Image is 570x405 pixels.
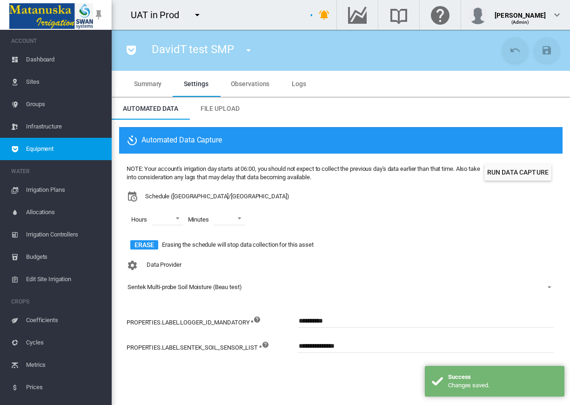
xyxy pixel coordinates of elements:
div: UAT in Prod [131,8,188,21]
span: ACCOUNT [11,34,104,48]
span: Dashboard [26,48,104,71]
md-icon: Go to the Data Hub [346,9,369,20]
span: Irrigation Plans [26,179,104,201]
button: Save Changes [534,37,560,63]
button: Cancel Changes [502,37,528,63]
span: Prices [26,376,104,398]
md-icon: icon-calendar-clock [127,191,138,202]
div: [PERSON_NAME] [495,7,546,16]
md-icon: icon-menu-down [243,45,254,56]
md-icon: icon-content-save [541,45,552,56]
md-icon: icon-chevron-down [551,9,563,20]
button: icon-pocket [122,41,141,60]
button: Erase [130,240,158,250]
span: Automated Data Capture [127,135,222,146]
span: Logs [292,80,306,88]
md-icon: Click here for help [429,9,451,20]
label: PROPERTIES.LABEL.SENTEK_SOIL_SENSOR_LIST * [127,339,262,364]
span: File Upload [201,105,240,112]
div: PROPERTIES.HELP.SENTEK_SOIL_SENSOR_LIST [298,339,555,364]
md-icon: PROPERTIES.HELP.LOGGER_ID_MANDATORY [254,314,265,325]
md-icon: PROPERTIES.HELP.SENTEK_SOIL_SENSOR_LIST [262,339,273,350]
div: PROPERTIES.HELP.LOGGER_ID_MANDATORY [298,314,555,339]
span: Erasing the schedule will stop data collection for this asset [162,241,314,249]
div: Success Changes saved. [425,366,564,397]
md-icon: icon-bell-ring [319,9,330,20]
span: Minutes [183,211,214,229]
md-icon: icon-pin [93,9,104,20]
md-icon: Search the knowledge base [388,9,410,20]
span: Cycles [26,331,104,354]
span: Settings [184,80,208,88]
button: Run Data Capture [484,164,551,181]
span: Schedule ([GEOGRAPHIC_DATA]/[GEOGRAPHIC_DATA]) [145,192,289,201]
span: (Admin) [511,20,530,25]
span: Hours [127,211,152,229]
span: Allocations [26,201,104,223]
div: NOTE: Your account's irrigation day starts at 06:00, you should not expect to collect the previou... [127,165,481,182]
button: icon-menu-down [188,6,207,24]
span: Irrigation Controllers [26,223,104,246]
img: Matanuska_LOGO.png [9,3,93,29]
span: Coefficients [26,309,104,331]
span: Observations [231,80,270,88]
span: Equipment [26,138,104,160]
span: DavidT test SMP [152,43,234,56]
button: icon-menu-down [239,41,258,60]
span: Metrics [26,354,104,376]
span: Data Provider [147,262,181,269]
span: Budgets [26,246,104,268]
md-icon: icon-undo [510,45,521,56]
span: Groups [26,93,104,115]
md-icon: icon-cog [127,260,138,271]
span: Sites [26,71,104,93]
span: Edit Site Irrigation [26,268,104,290]
span: Infrastructure [26,115,104,138]
div: Sentek Multi-probe Soil Moisture (Beau test) [127,283,242,290]
label: PROPERTIES.LABEL.LOGGER_ID_MANDATORY * [127,314,254,339]
span: Summary [134,80,161,88]
span: WATER [11,164,104,179]
md-icon: icon-camera-timer [127,135,141,146]
md-icon: icon-pocket [126,45,137,56]
span: Automated Data [123,105,178,112]
md-select: Configuration: Sentek Multi-probe Soil Moisture (Beau test) [127,280,555,294]
img: profile.jpg [469,6,487,24]
div: Success [448,373,557,381]
div: Changes saved. [448,381,557,390]
button: icon-bell-ring [315,6,334,24]
span: CROPS [11,294,104,309]
md-icon: icon-menu-down [192,9,203,20]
